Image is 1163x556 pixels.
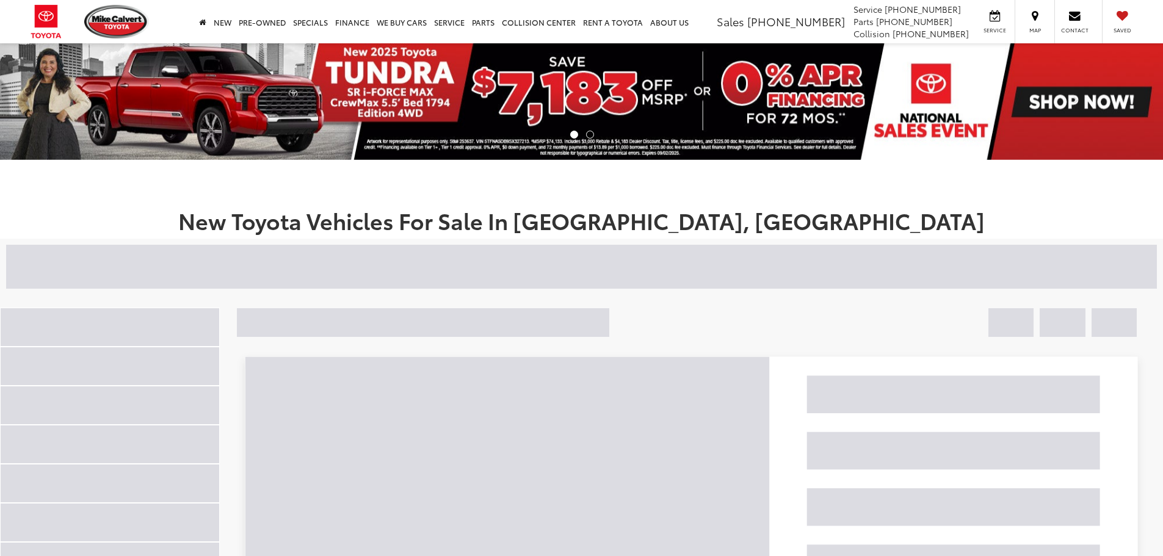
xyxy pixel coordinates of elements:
img: Mike Calvert Toyota [84,5,149,38]
span: Service [981,26,1009,34]
span: [PHONE_NUMBER] [876,15,952,27]
span: Service [853,3,882,15]
span: Sales [717,13,744,29]
span: Map [1021,26,1048,34]
span: Collision [853,27,890,40]
span: [PHONE_NUMBER] [885,3,961,15]
span: [PHONE_NUMBER] [893,27,969,40]
span: Parts [853,15,874,27]
span: Saved [1109,26,1136,34]
span: [PHONE_NUMBER] [747,13,845,29]
span: Contact [1061,26,1089,34]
